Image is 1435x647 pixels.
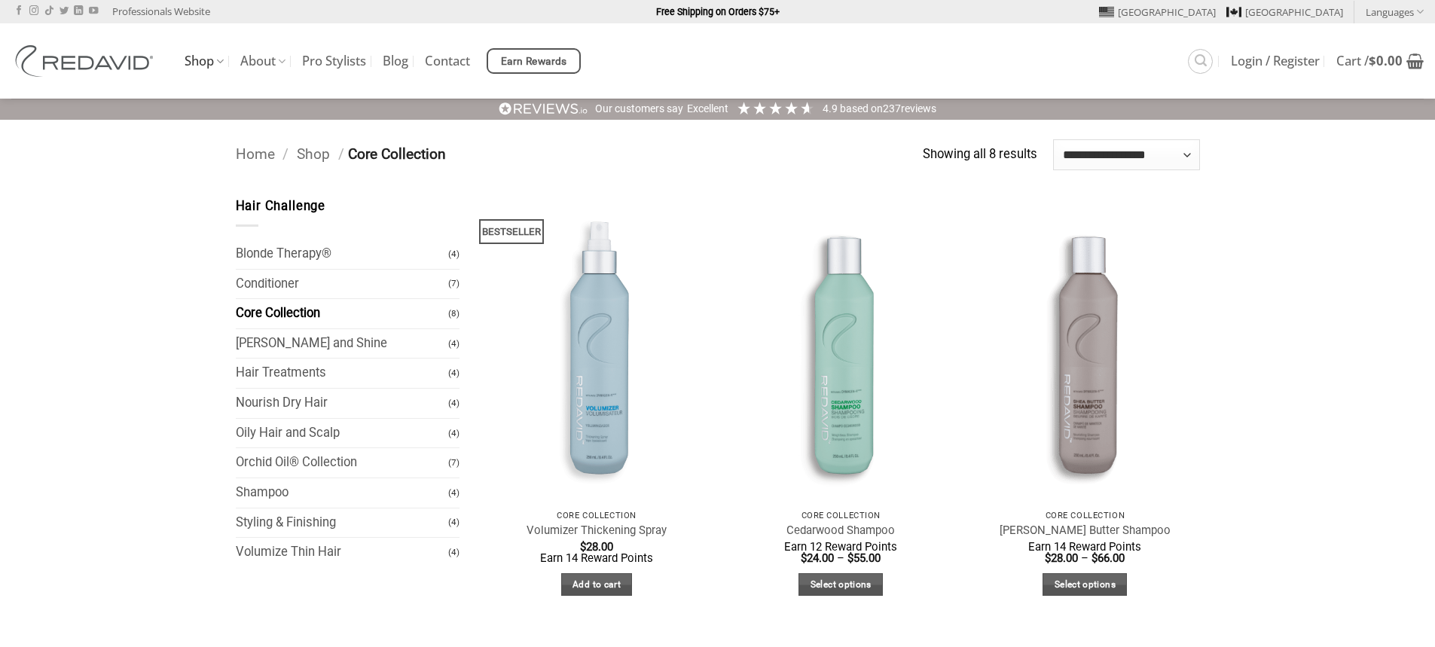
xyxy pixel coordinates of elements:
bdi: 28.00 [1045,551,1078,565]
a: Shop [297,145,330,163]
span: / [282,145,289,163]
a: Hair Treatments [236,359,449,388]
span: 237 [883,102,901,114]
a: Shop [185,47,224,76]
span: $ [1092,551,1098,565]
span: (4) [448,539,460,566]
a: Orchid Oil® Collection [236,448,449,478]
p: Core Collection [490,511,704,520]
span: – [837,551,844,565]
span: – [1081,551,1088,565]
a: Earn Rewards [487,48,581,74]
a: [PERSON_NAME] and Shine [236,329,449,359]
span: (8) [448,301,460,327]
a: Languages [1366,1,1424,23]
a: Nourish Dry Hair [236,389,449,418]
span: 4.9 [823,102,840,114]
a: Follow on LinkedIn [74,6,83,17]
a: Follow on YouTube [89,6,98,17]
a: Volumizer Thickening Spray [527,523,667,538]
a: Blonde Therapy® [236,240,449,269]
a: Contact [425,47,470,75]
bdi: 55.00 [847,551,881,565]
a: Follow on TikTok [44,6,53,17]
span: / [338,145,344,163]
div: Our customers say [595,102,683,117]
span: (4) [448,390,460,417]
a: [GEOGRAPHIC_DATA] [1099,1,1216,23]
span: Earn 12 Reward Points [784,540,897,554]
img: REDAVID Salon Products | United States [11,45,162,77]
a: Home [236,145,275,163]
a: Add to cart: “Volumizer Thickening Spray” [561,573,633,597]
a: Login / Register [1231,47,1320,75]
img: REDAVID Cedarwood Shampoo - 1 [726,197,956,502]
p: Showing all 8 results [923,145,1037,165]
span: $ [1369,52,1376,69]
a: Pro Stylists [302,47,366,75]
span: (4) [448,480,460,506]
bdi: 0.00 [1369,52,1403,69]
a: Search [1188,49,1213,74]
bdi: 28.00 [580,540,613,554]
a: Follow on Instagram [29,6,38,17]
a: Shampoo [236,478,449,508]
span: Hair Challenge [236,199,326,213]
span: Login / Register [1231,55,1320,67]
nav: Breadcrumb [236,143,924,166]
strong: Free Shipping on Orders $75+ [656,6,780,17]
a: Select options for “Shea Butter Shampoo” [1043,573,1127,597]
select: Shop order [1053,139,1200,169]
img: REDAVID Shea Butter Shampoo [970,197,1200,502]
a: Follow on Facebook [14,6,23,17]
p: Core Collection [734,511,948,520]
span: reviews [901,102,936,114]
a: Conditioner [236,270,449,299]
a: Follow on Twitter [60,6,69,17]
a: Volumize Thin Hair [236,538,449,567]
span: Based on [840,102,883,114]
bdi: 24.00 [801,551,834,565]
a: Oily Hair and Scalp [236,419,449,448]
span: $ [847,551,853,565]
span: Earn Rewards [501,53,567,70]
a: Cedarwood Shampoo [786,523,895,538]
a: Core Collection [236,299,449,328]
span: (4) [448,331,460,357]
span: Earn 14 Reward Points [540,551,653,565]
a: Select options for “Cedarwood Shampoo” [798,573,883,597]
a: [GEOGRAPHIC_DATA] [1226,1,1343,23]
span: (7) [448,450,460,476]
span: $ [801,551,807,565]
a: Blog [383,47,408,75]
span: (7) [448,270,460,297]
a: View cart [1336,44,1424,78]
p: Core Collection [978,511,1192,520]
span: $ [580,540,586,554]
a: [PERSON_NAME] Butter Shampoo [1000,523,1171,538]
bdi: 66.00 [1092,551,1125,565]
span: Cart / [1336,55,1403,67]
div: Excellent [687,102,728,117]
span: Earn 14 Reward Points [1028,540,1141,554]
span: (4) [448,360,460,386]
span: (4) [448,420,460,447]
span: $ [1045,551,1051,565]
a: Styling & Finishing [236,508,449,538]
div: 4.92 Stars [736,100,815,116]
span: (4) [448,241,460,267]
a: About [240,47,285,76]
img: REDAVID Volumizer Thickening Spray - 1 1 [482,197,712,502]
img: REVIEWS.io [499,102,588,116]
span: (4) [448,509,460,536]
